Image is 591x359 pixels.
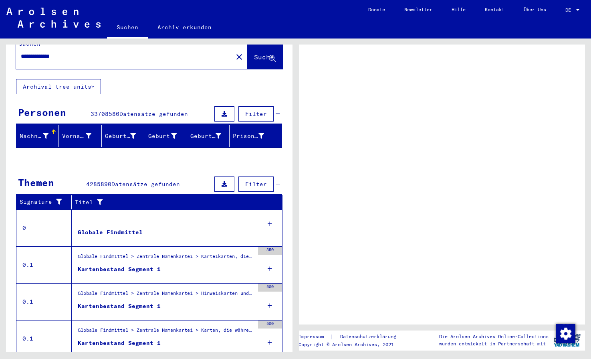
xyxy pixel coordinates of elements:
[245,110,267,118] span: Filter
[59,125,101,147] mat-header-cell: Vorname
[234,52,244,62] mat-icon: close
[258,320,282,329] div: 500
[254,53,274,61] span: Suche
[111,181,180,188] span: Datensätze gefunden
[147,130,186,142] div: Geburt‏
[75,198,266,207] div: Titel
[231,49,247,65] button: Clear
[16,320,72,357] td: 0.1
[78,327,254,338] div: Globale Findmittel > Zentrale Namenkartei > Karten, die während oder unmittelbar vor der sequenti...
[238,176,274,192] button: Filter
[20,196,73,209] div: Signature
[105,132,136,140] div: Geburtsname
[78,302,161,310] div: Kartenbestand Segment 1
[439,340,549,347] p: wurden entwickelt in Partnerschaft mit
[102,125,144,147] mat-header-cell: Geburtsname
[258,247,282,255] div: 350
[16,283,72,320] td: 0.1
[299,333,406,341] div: |
[18,105,66,120] div: Personen
[78,228,143,237] div: Globale Findmittel
[299,341,406,348] p: Copyright © Arolsen Archives, 2021
[78,265,161,274] div: Kartenbestand Segment 1
[78,339,161,347] div: Kartenbestand Segment 1
[147,132,176,140] div: Geburt‏
[258,284,282,292] div: 500
[556,324,575,343] div: Zustimmung ändern
[16,79,101,94] button: Archival tree units
[552,330,582,350] img: yv_logo.png
[78,290,254,301] div: Globale Findmittel > Zentrale Namenkartei > Hinweiskarten und Originale, die in T/D-Fällen aufgef...
[190,132,221,140] div: Geburtsdatum
[20,130,58,142] div: Nachname
[187,125,230,147] mat-header-cell: Geburtsdatum
[62,130,101,142] div: Vorname
[565,7,574,13] span: DE
[18,175,54,190] div: Themen
[144,125,187,147] mat-header-cell: Geburt‏
[20,132,48,140] div: Nachname
[148,18,221,37] a: Archiv erkunden
[233,130,274,142] div: Prisoner #
[238,106,274,122] button: Filter
[6,8,101,28] img: Arolsen_neg.svg
[75,196,274,209] div: Titel
[299,333,330,341] a: Impressum
[62,132,91,140] div: Vorname
[105,130,146,142] div: Geburtsname
[78,253,254,264] div: Globale Findmittel > Zentrale Namenkartei > Karteikarten, die im Rahmen der sequentiellen Massend...
[439,333,549,340] p: Die Arolsen Archives Online-Collections
[334,333,406,341] a: Datenschutzerklärung
[16,125,59,147] mat-header-cell: Nachname
[190,130,231,142] div: Geburtsdatum
[20,198,65,206] div: Signature
[556,324,575,343] img: Zustimmung ändern
[86,181,111,188] span: 4285890
[119,110,188,118] span: Datensätze gefunden
[16,246,72,283] td: 0.1
[230,125,281,147] mat-header-cell: Prisoner #
[233,132,264,140] div: Prisoner #
[107,18,148,39] a: Suchen
[91,110,119,118] span: 33708586
[16,209,72,246] td: 0
[247,44,282,69] button: Suche
[245,181,267,188] span: Filter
